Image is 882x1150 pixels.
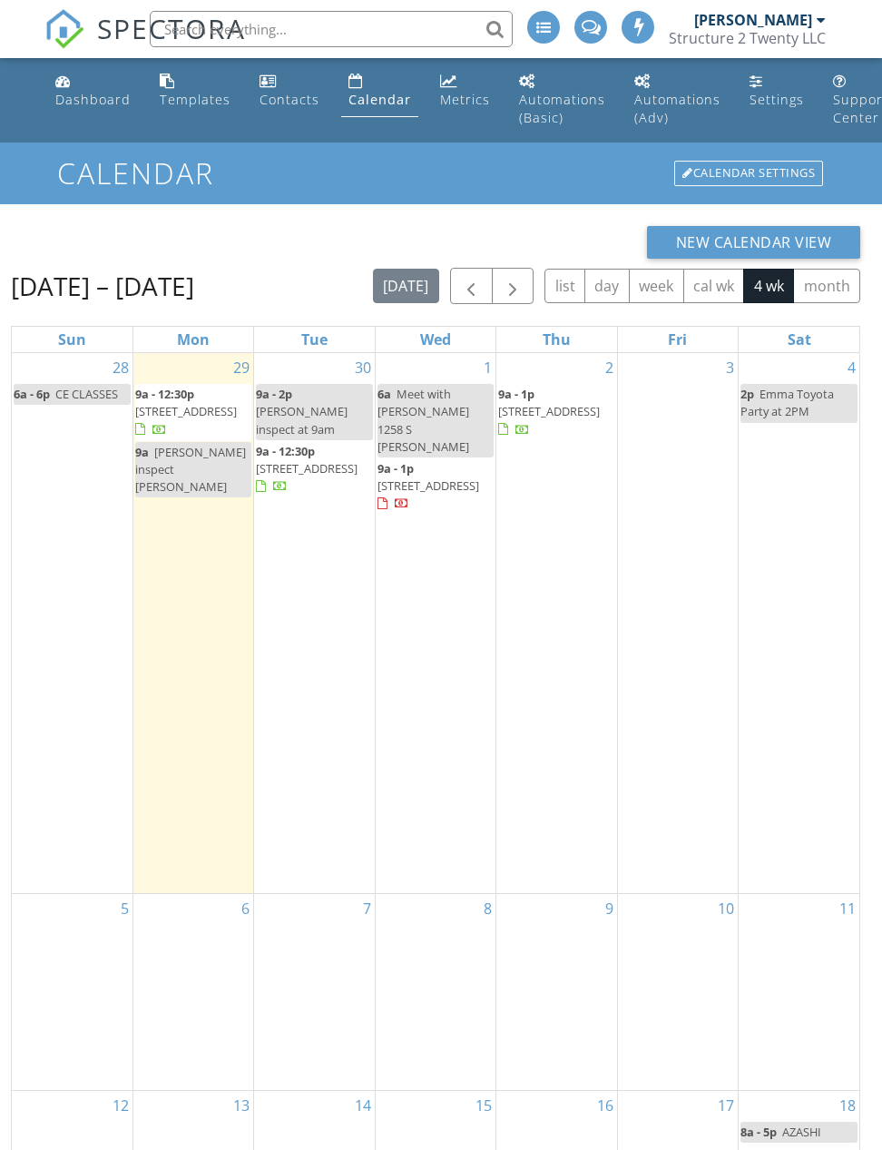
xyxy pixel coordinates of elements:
div: Dashboard [55,91,131,108]
a: Dashboard [48,65,138,117]
button: [DATE] [373,269,439,304]
div: Calendar [348,91,411,108]
td: Go to October 9, 2025 [496,893,617,1090]
a: Automations (Advanced) [627,65,728,135]
a: 9a - 12:30p [STREET_ADDRESS] [256,443,358,494]
a: 9a - 12:30p [STREET_ADDRESS] [135,384,251,441]
button: week [629,269,684,304]
span: 2p [740,386,754,402]
a: Go to October 14, 2025 [351,1091,375,1120]
td: Go to October 10, 2025 [617,893,738,1090]
a: Thursday [539,327,574,352]
a: Sunday [54,327,90,352]
a: Go to October 18, 2025 [836,1091,859,1120]
td: Go to October 11, 2025 [739,893,859,1090]
button: New Calendar View [647,226,861,259]
a: Go to October 7, 2025 [359,894,375,923]
button: 4 wk [743,269,794,304]
a: 9a - 1p [STREET_ADDRESS] [498,386,600,437]
div: Templates [160,91,230,108]
span: [STREET_ADDRESS] [256,460,358,477]
button: month [793,269,860,304]
a: Go to October 4, 2025 [844,353,859,382]
a: Go to October 1, 2025 [480,353,495,382]
span: [STREET_ADDRESS] [135,403,237,419]
a: Go to October 13, 2025 [230,1091,253,1120]
a: Templates [152,65,238,117]
button: cal wk [683,269,745,304]
a: Automations (Basic) [512,65,612,135]
img: The Best Home Inspection Software - Spectora [44,9,84,49]
span: 9a - 12:30p [256,443,315,459]
a: Settings [742,65,811,117]
a: Go to October 3, 2025 [722,353,738,382]
span: Emma Toyota Party at 2PM [740,386,834,419]
span: SPECTORA [97,9,246,47]
a: 9a - 1p [STREET_ADDRESS] [377,458,494,516]
td: Go to October 7, 2025 [254,893,375,1090]
td: Go to October 3, 2025 [617,353,738,893]
span: [STREET_ADDRESS] [377,477,479,494]
a: 9a - 1p [STREET_ADDRESS] [377,460,479,511]
a: Go to September 30, 2025 [351,353,375,382]
span: [STREET_ADDRESS] [498,403,600,419]
a: 9a - 1p [STREET_ADDRESS] [498,384,614,441]
span: 9a - 2p [256,386,292,402]
a: SPECTORA [44,25,246,63]
div: Structure 2 Twenty LLC [669,29,826,47]
span: 9a - 1p [377,460,414,477]
td: Go to October 2, 2025 [496,353,617,893]
td: Go to September 29, 2025 [132,353,253,893]
a: Go to October 10, 2025 [714,894,738,923]
button: Next [492,268,534,305]
span: 9a [135,444,149,460]
a: Go to September 29, 2025 [230,353,253,382]
a: Friday [664,327,691,352]
button: day [584,269,630,304]
div: [PERSON_NAME] [694,11,812,29]
div: Contacts [260,91,319,108]
td: Go to September 30, 2025 [254,353,375,893]
span: Meet with [PERSON_NAME] 1258 S [PERSON_NAME] [377,386,469,455]
a: Saturday [784,327,815,352]
td: Go to September 28, 2025 [12,353,132,893]
span: AZASHI [782,1124,821,1140]
span: 9a - 1p [498,386,534,402]
a: Go to October 8, 2025 [480,894,495,923]
a: Contacts [252,65,327,117]
a: Go to September 28, 2025 [109,353,132,382]
a: Metrics [433,65,497,117]
a: Go to October 17, 2025 [714,1091,738,1120]
span: [PERSON_NAME] inspect at 9am [256,403,348,437]
a: Go to October 11, 2025 [836,894,859,923]
div: Automations (Basic) [519,91,605,126]
a: Calendar Settings [672,159,825,188]
td: Go to October 8, 2025 [375,893,495,1090]
td: Go to October 4, 2025 [739,353,859,893]
td: Go to October 5, 2025 [12,893,132,1090]
a: Go to October 5, 2025 [117,894,132,923]
span: CE CLASSES [55,386,118,402]
div: Metrics [440,91,490,108]
a: Wednesday [416,327,455,352]
div: Settings [750,91,804,108]
button: list [544,269,585,304]
div: Automations (Adv) [634,91,720,126]
a: Go to October 9, 2025 [602,894,617,923]
a: Go to October 6, 2025 [238,894,253,923]
a: Tuesday [298,327,331,352]
span: 9a - 12:30p [135,386,194,402]
a: 9a - 12:30p [STREET_ADDRESS] [256,441,372,498]
a: Calendar [341,65,418,117]
a: Go to October 12, 2025 [109,1091,132,1120]
td: Go to October 6, 2025 [132,893,253,1090]
span: 8a - 5p [740,1124,777,1140]
a: Go to October 15, 2025 [472,1091,495,1120]
button: Previous [450,268,493,305]
td: Go to October 1, 2025 [375,353,495,893]
h2: [DATE] – [DATE] [11,268,194,304]
input: Search everything... [150,11,513,47]
div: Calendar Settings [674,161,823,186]
span: 6a - 6p [14,386,50,402]
span: 6a [377,386,391,402]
